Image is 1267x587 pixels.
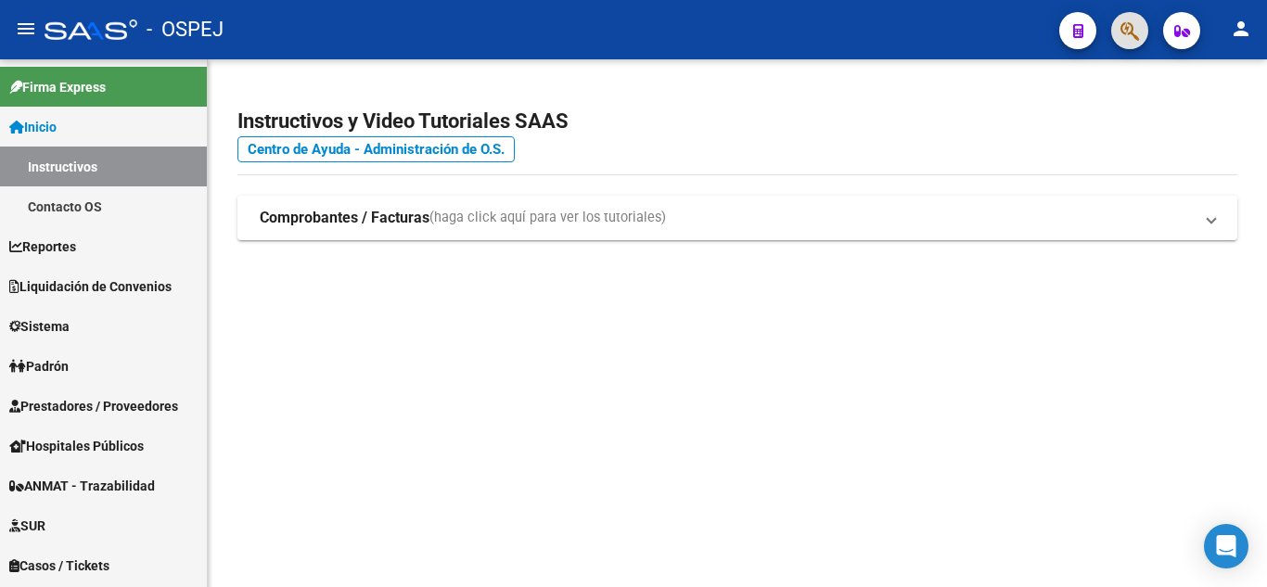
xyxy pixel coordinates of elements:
[9,276,172,297] span: Liquidación de Convenios
[237,104,1237,139] h2: Instructivos y Video Tutoriales SAAS
[260,208,429,228] strong: Comprobantes / Facturas
[147,9,224,50] span: - OSPEJ
[9,236,76,257] span: Reportes
[9,436,144,456] span: Hospitales Públicos
[237,136,515,162] a: Centro de Ayuda - Administración de O.S.
[9,356,69,376] span: Padrón
[9,77,106,97] span: Firma Express
[15,18,37,40] mat-icon: menu
[1204,524,1248,568] div: Open Intercom Messenger
[429,208,666,228] span: (haga click aquí para ver los tutoriales)
[9,117,57,137] span: Inicio
[9,316,70,337] span: Sistema
[9,555,109,576] span: Casos / Tickets
[9,396,178,416] span: Prestadores / Proveedores
[1230,18,1252,40] mat-icon: person
[237,196,1237,240] mat-expansion-panel-header: Comprobantes / Facturas(haga click aquí para ver los tutoriales)
[9,476,155,496] span: ANMAT - Trazabilidad
[9,516,45,536] span: SUR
